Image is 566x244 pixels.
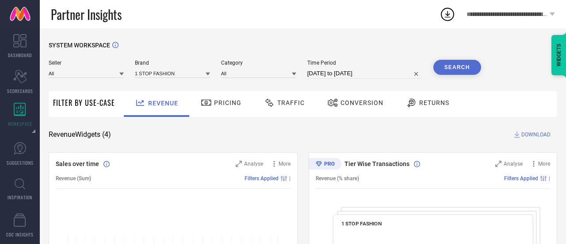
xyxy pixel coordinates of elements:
span: Time Period [307,60,422,66]
span: Revenue (% share) [316,175,359,182]
button: Search [433,60,481,75]
span: | [289,175,291,182]
span: Traffic [277,99,305,106]
span: More [538,161,550,167]
span: INSPIRATION [8,194,32,201]
span: Revenue (Sum) [56,175,91,182]
span: Tier Wise Transactions [344,160,409,167]
span: SCORECARDS [7,88,33,94]
svg: Zoom [236,161,242,167]
span: DASHBOARD [8,52,32,58]
span: Filters Applied [245,175,279,182]
span: Filter By Use-Case [53,97,115,108]
span: Category [221,60,296,66]
span: CDC INSIGHTS [6,231,34,238]
span: DOWNLOAD [521,130,551,139]
span: Seller [49,60,124,66]
span: Revenue Widgets ( 4 ) [49,130,111,139]
span: Filters Applied [504,175,538,182]
span: Analyse [504,161,523,167]
span: SUGGESTIONS [7,159,34,166]
span: Conversion [340,99,383,106]
div: Premium [309,158,341,171]
span: Pricing [214,99,241,106]
span: Partner Insights [51,5,122,23]
span: SYSTEM WORKSPACE [49,42,110,49]
span: | [549,175,550,182]
span: Brand [135,60,210,66]
span: Analyse [244,161,263,167]
span: Sales over time [56,160,99,167]
span: WORKSPACE [8,120,32,127]
span: 1 STOP FASHION [341,221,382,227]
span: Returns [419,99,449,106]
input: Select time period [307,68,422,79]
svg: Zoom [495,161,501,167]
span: More [279,161,291,167]
span: Revenue [148,100,178,107]
div: Open download list [440,6,455,22]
